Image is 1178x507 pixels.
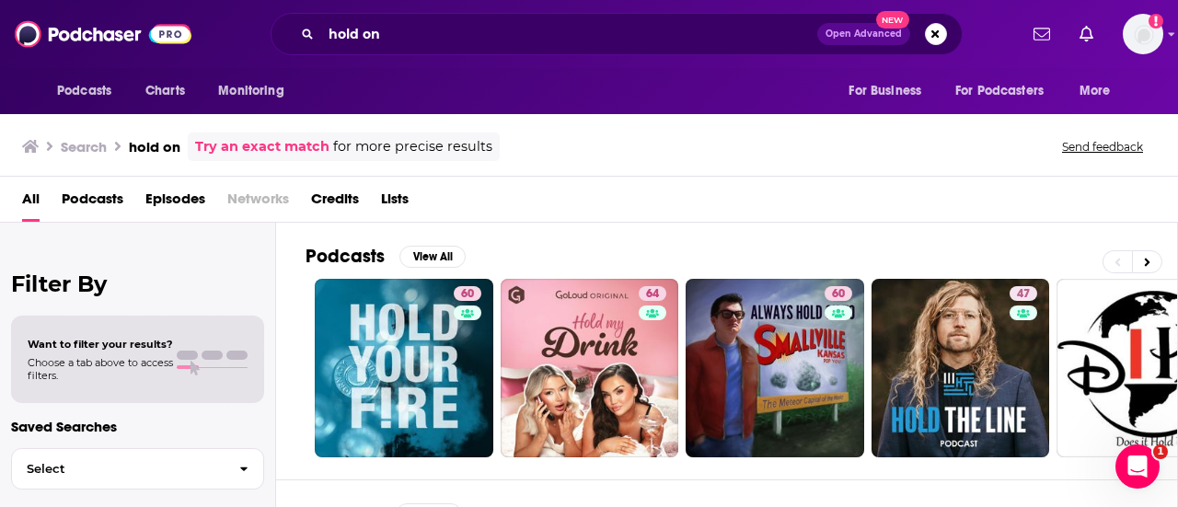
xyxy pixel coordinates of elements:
[11,448,264,490] button: Select
[454,286,481,301] a: 60
[399,246,466,268] button: View All
[817,23,910,45] button: Open AdvancedNew
[686,279,864,457] a: 60
[306,245,385,268] h2: Podcasts
[11,271,264,297] h2: Filter By
[826,29,902,39] span: Open Advanced
[145,78,185,104] span: Charts
[639,286,666,301] a: 64
[1115,444,1160,489] iframe: Intercom live chat
[1017,285,1030,304] span: 47
[872,279,1050,457] a: 47
[849,78,921,104] span: For Business
[11,418,264,435] p: Saved Searches
[876,11,909,29] span: New
[1010,286,1037,301] a: 47
[461,285,474,304] span: 60
[205,74,307,109] button: open menu
[22,184,40,222] a: All
[227,184,289,222] span: Networks
[1149,14,1163,29] svg: Add a profile image
[1067,74,1134,109] button: open menu
[271,13,963,55] div: Search podcasts, credits, & more...
[1123,14,1163,54] button: Show profile menu
[832,285,845,304] span: 60
[1080,78,1111,104] span: More
[306,245,466,268] a: PodcastsView All
[1123,14,1163,54] span: Logged in as LBraverman
[955,78,1044,104] span: For Podcasters
[129,138,180,156] h3: hold on
[646,285,659,304] span: 64
[1026,18,1057,50] a: Show notifications dropdown
[1153,444,1168,459] span: 1
[218,78,283,104] span: Monitoring
[195,136,329,157] a: Try an exact match
[1123,14,1163,54] img: User Profile
[825,286,852,301] a: 60
[1057,139,1149,155] button: Send feedback
[836,74,944,109] button: open menu
[62,184,123,222] a: Podcasts
[381,184,409,222] a: Lists
[61,138,107,156] h3: Search
[57,78,111,104] span: Podcasts
[321,19,817,49] input: Search podcasts, credits, & more...
[943,74,1070,109] button: open menu
[145,184,205,222] a: Episodes
[333,136,492,157] span: for more precise results
[133,74,196,109] a: Charts
[44,74,135,109] button: open menu
[311,184,359,222] a: Credits
[15,17,191,52] img: Podchaser - Follow, Share and Rate Podcasts
[28,338,173,351] span: Want to filter your results?
[12,463,225,475] span: Select
[315,279,493,457] a: 60
[1072,18,1101,50] a: Show notifications dropdown
[28,356,173,382] span: Choose a tab above to access filters.
[501,279,679,457] a: 64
